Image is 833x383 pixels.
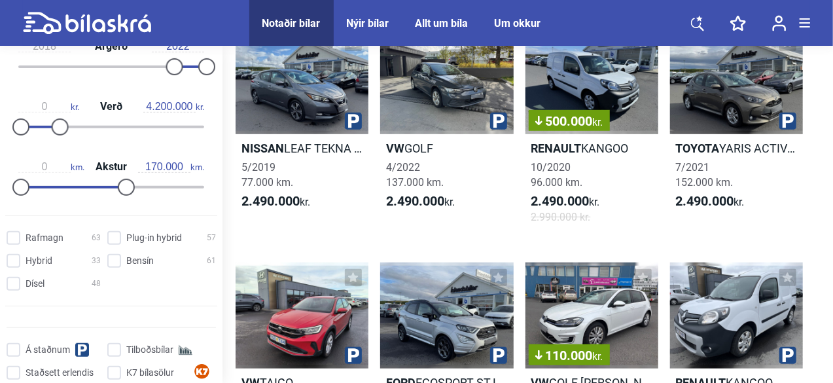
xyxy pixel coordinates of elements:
[779,347,796,364] img: parking.png
[26,366,94,380] span: Staðsett erlendis
[18,161,84,173] span: km.
[26,231,63,245] span: Rafmagn
[18,101,79,113] span: kr.
[347,17,389,29] a: Nýir bílar
[490,347,507,364] img: parking.png
[670,27,803,236] a: ToyotaYARIS ACTIVE HYBRID7/2021152.000 km.2.490.000kr.
[97,101,126,112] span: Verð
[531,194,600,210] span: kr.
[262,17,321,29] a: Notaðir bílar
[535,115,603,128] span: 500.000
[138,161,204,173] span: km.
[495,17,541,29] a: Um okkur
[143,101,204,113] span: kr.
[380,141,513,156] h2: GOLF
[26,254,52,268] span: Hybrid
[593,116,603,128] span: kr.
[416,17,469,29] a: Allt um bíla
[386,194,455,210] span: kr.
[126,343,173,357] span: Tilboðsbílar
[531,210,591,225] span: 2.990.000 kr.
[779,113,796,130] img: parking.png
[531,161,583,189] span: 10/2020 96.000 km.
[236,27,368,236] a: NissanLEAF TEKNA 40KWH5/201977.000 km.2.490.000kr.
[241,161,293,189] span: 5/2019 77.000 km.
[92,277,101,291] span: 48
[126,254,154,268] span: Bensín
[676,194,745,210] span: kr.
[126,231,182,245] span: Plug-in hybrid
[531,193,590,209] b: 2.490.000
[386,141,404,155] b: VW
[241,193,300,209] b: 2.490.000
[241,194,310,210] span: kr.
[380,27,513,236] a: VWGOLF4/2022137.000 km.2.490.000kr.
[345,347,362,364] img: parking.png
[92,162,130,172] span: Akstur
[26,277,44,291] span: Dísel
[676,161,734,189] span: 7/2021 152.000 km.
[531,141,582,155] b: Renault
[345,113,362,130] img: parking.png
[236,141,368,156] h2: LEAF TEKNA 40KWH
[126,366,174,380] span: K7 bílasölur
[676,141,720,155] b: Toyota
[207,254,216,268] span: 61
[386,161,444,189] span: 4/2022 137.000 km.
[92,41,131,52] span: Árgerð
[676,193,734,209] b: 2.490.000
[386,193,444,209] b: 2.490.000
[26,343,70,357] span: Á staðnum
[525,27,658,236] a: 500.000kr.RenaultKANGOO10/202096.000 km.2.490.000kr.2.990.000 kr.
[241,141,284,155] b: Nissan
[670,141,803,156] h2: YARIS ACTIVE HYBRID
[207,231,216,245] span: 57
[525,141,658,156] h2: KANGOO
[772,15,787,31] img: user-login.svg
[535,349,603,362] span: 110.000
[593,350,603,363] span: kr.
[92,254,101,268] span: 33
[490,113,507,130] img: parking.png
[92,231,101,245] span: 63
